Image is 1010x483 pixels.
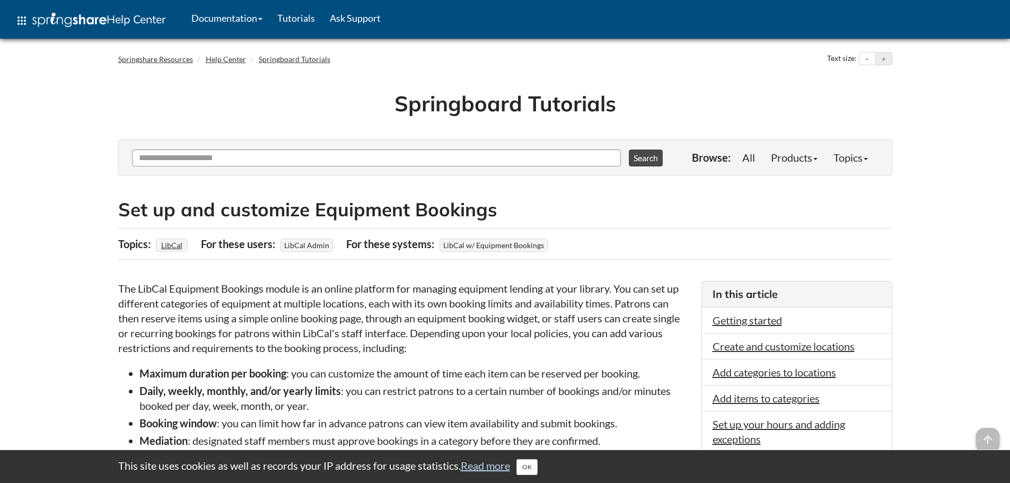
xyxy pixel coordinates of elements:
[139,417,217,429] strong: Booking window
[118,281,691,355] p: The LibCal Equipment Bookings module is an online platform for managing equipment lending at your...
[139,366,691,381] li: : you can customize the amount of time each item can be reserved per booking.
[8,5,173,37] a: apps Help Center
[713,392,820,405] a: Add items to categories
[15,14,28,27] span: apps
[206,55,246,64] a: Help Center
[280,239,333,252] span: LibCal Admin
[259,55,330,64] a: Springboard Tutorials
[270,5,322,31] a: Tutorials
[160,238,184,253] a: LibCal
[118,234,153,254] div: Topics:
[118,55,193,64] a: Springshare Resources
[692,150,731,165] p: Browse:
[976,429,999,442] a: arrow_upward
[440,239,548,252] span: LibCal w/ Equipment Bookings
[713,287,881,302] h3: In this article
[859,52,875,65] button: Decrease text size
[139,433,691,448] li: : designated staff members must approve bookings in a category before they are confirmed.
[629,150,663,166] button: Search
[713,340,855,353] a: Create and customize locations
[713,366,836,379] a: Add categories to locations
[713,418,845,445] a: Set up your hours and adding exceptions
[126,89,884,118] h1: Springboard Tutorials
[734,147,763,168] a: All
[825,52,859,66] div: Text size:
[713,314,782,327] a: Getting started
[139,434,188,447] strong: Mediation
[139,416,691,431] li: : you can limit how far in advance patrons can view item availability and submit bookings.
[876,52,892,65] button: Increase text size
[32,13,107,27] img: Springshare
[201,234,278,254] div: For these users:
[139,367,286,380] strong: Maximum duration per booking
[107,12,166,26] span: Help Center
[139,384,341,397] strong: Daily, weekly, monthly, and/or yearly limits
[346,234,437,254] div: For these systems:
[322,5,388,31] a: Ask Support
[516,459,538,475] button: Close
[976,428,999,451] span: arrow_upward
[108,458,903,475] div: This site uses cookies as well as records your IP address for usage statistics.
[139,383,691,413] li: : you can restrict patrons to a certain number of bookings and/or minutes booked per day, week, m...
[763,147,825,168] a: Products
[118,197,892,223] h2: Set up and customize Equipment Bookings
[825,147,876,168] a: Topics
[184,5,270,31] a: Documentation
[461,459,510,472] a: Read more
